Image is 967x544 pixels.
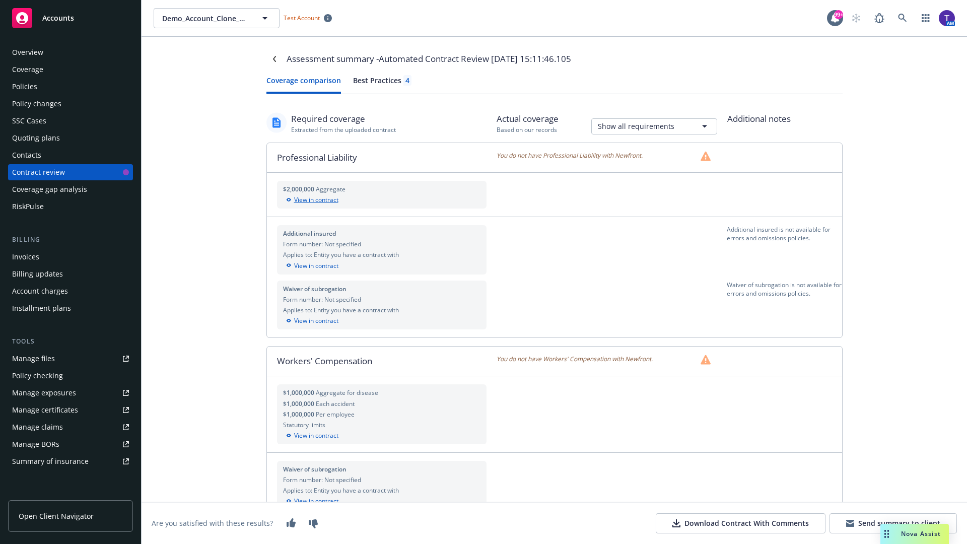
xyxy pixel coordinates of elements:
a: Invoices [8,249,133,265]
div: Manage claims [12,419,63,435]
div: Overview [12,44,43,60]
span: Aggregate for disease [316,388,378,397]
div: Manage exposures [12,385,76,401]
div: Download Contract With Comments [672,518,809,528]
a: Account charges [8,283,133,299]
span: Nova Assist [901,529,941,538]
span: You do not have Professional Liability with Newfront. [497,151,643,161]
button: Demo_Account_Clone_QA_CR_Tests_Client [154,8,280,28]
div: Policy checking [12,368,63,384]
div: Professional Liability [267,143,497,172]
div: View in contract [283,431,481,440]
div: Form number: Not specified [283,295,481,304]
a: Manage exposures [8,385,133,401]
a: Summary of insurance [8,453,133,469]
a: RiskPulse [8,198,133,215]
span: You do not have Workers' Compensation with Newfront. [497,355,653,365]
div: Installment plans [12,300,71,316]
div: Coverage [12,61,43,78]
div: Waiver of subrogation [283,465,481,473]
div: Additional insured is not available for errors and omissions policies. [727,225,842,274]
a: Coverage gap analysis [8,181,133,197]
a: Policies [8,79,133,95]
div: Based on our records [497,125,559,134]
a: Manage certificates [8,402,133,418]
div: View in contract [283,261,481,270]
a: Navigate back [266,51,283,67]
div: Workers' Compensation [267,347,497,376]
div: Billing updates [12,266,63,282]
span: Open Client Navigator [19,511,94,521]
span: Per employee [316,410,355,419]
div: Tools [8,336,133,347]
a: Search [892,8,913,28]
a: Contacts [8,147,133,163]
div: Required coverage [291,112,396,125]
button: Nova Assist [880,524,949,544]
a: Policy checking [8,368,133,384]
span: $1,000,000 [283,410,316,419]
img: photo [939,10,955,26]
a: Manage BORs [8,436,133,452]
div: Coverage gap analysis [12,181,87,197]
div: Quoting plans [12,130,60,146]
span: Demo_Account_Clone_QA_CR_Tests_Client [162,13,249,24]
div: Analytics hub [8,490,133,500]
div: Billing [8,235,133,245]
a: Switch app [916,8,936,28]
div: 4 [405,75,409,86]
div: Applies to: Entity you have a contract with [283,250,481,259]
div: Form number: Not specified [283,240,481,248]
a: Coverage [8,61,133,78]
div: Additional notes [727,112,843,125]
div: Manage certificates [12,402,78,418]
div: Waiver of subrogation is not available for errors and omissions policies. [727,281,842,329]
div: Waiver of subrogation [283,285,481,293]
a: Overview [8,44,133,60]
span: Test Account [284,14,320,22]
div: Actual coverage [497,112,559,125]
div: SSC Cases [12,113,46,129]
a: Accounts [8,4,133,32]
a: Manage files [8,351,133,367]
div: 99+ [834,10,843,19]
div: Manage BORs [12,436,59,452]
div: Summary of insurance [12,453,89,469]
div: Contacts [12,147,41,163]
div: Extracted from the uploaded contract [291,125,396,134]
div: Manage files [12,351,55,367]
div: Assessment summary - Automated Contract Review [DATE] 15:11:46.105 [287,52,571,65]
span: $1,000,000 [283,399,316,408]
div: Drag to move [880,524,893,544]
a: Contract review [8,164,133,180]
a: Report a Bug [869,8,889,28]
div: View in contract [283,497,481,506]
div: Policies [12,79,37,95]
div: Best Practices [353,75,411,86]
span: Each accident [316,399,355,408]
div: Account charges [12,283,68,299]
a: Installment plans [8,300,133,316]
div: Applies to: Entity you have a contract with [283,306,481,314]
div: View in contract [283,316,481,325]
div: Policy changes [12,96,61,112]
div: Applies to: Entity you have a contract with [283,486,481,495]
span: Test Account [280,13,336,23]
div: Additional insured [283,229,481,238]
div: Invoices [12,249,39,265]
span: Aggregate [316,185,346,193]
a: SSC Cases [8,113,133,129]
a: Manage claims [8,419,133,435]
span: $2,000,000 [283,185,316,193]
span: Accounts [42,14,74,22]
span: Statutory limits [283,421,325,429]
a: Policy changes [8,96,133,112]
button: Coverage comparison [266,75,341,94]
div: Form number: Not specified [283,475,481,484]
button: Download Contract With Comments [656,513,825,533]
div: RiskPulse [12,198,44,215]
div: Send summary to client [846,518,940,528]
button: Send summary to client [830,513,957,533]
div: View in contract [283,195,481,205]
